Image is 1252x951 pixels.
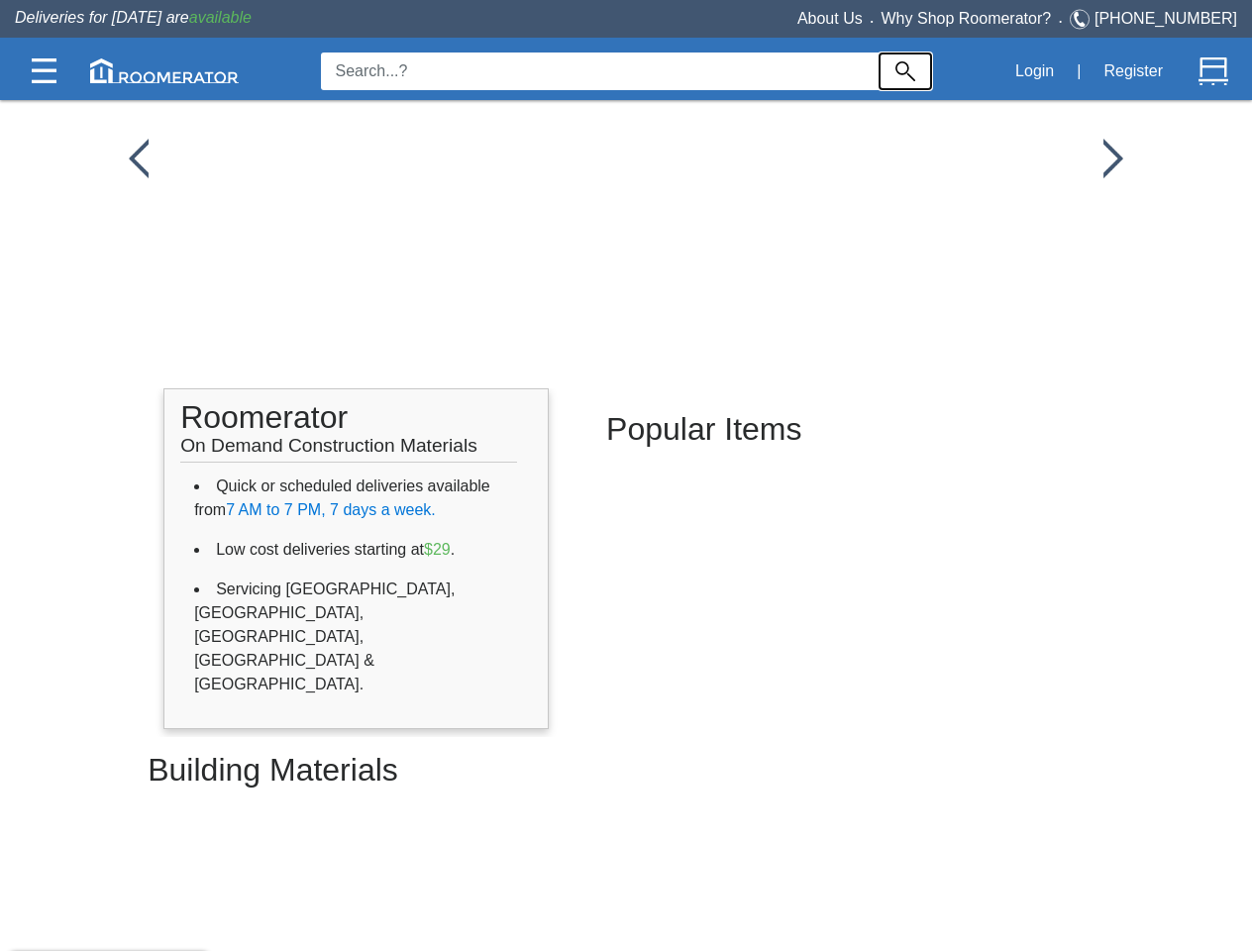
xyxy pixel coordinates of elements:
[797,10,863,27] a: About Us
[1095,10,1237,27] a: [PHONE_NUMBER]
[148,737,1104,803] h2: Building Materials
[1051,17,1070,26] span: •
[895,61,915,81] img: Search_Icon.svg
[863,17,882,26] span: •
[32,58,56,83] img: Categories.svg
[321,53,879,90] input: Search...?
[194,467,518,530] li: Quick or scheduled deliveries available from
[15,9,252,26] span: Deliveries for [DATE] are
[180,389,517,463] h1: Roomerator
[882,10,1052,27] a: Why Shop Roomerator?
[226,501,436,518] span: 7 AM to 7 PM, 7 days a week.
[1199,56,1228,86] img: Cart.svg
[1103,139,1123,178] img: /app/images/Buttons/favicon.jpg
[1070,7,1095,32] img: Telephone.svg
[424,541,451,558] span: $29
[1093,51,1174,92] button: Register
[1065,50,1093,93] div: |
[129,139,149,178] img: /app/images/Buttons/favicon.jpg
[180,425,477,456] span: On Demand Construction Materials
[194,530,518,570] li: Low cost deliveries starting at .
[1004,51,1065,92] button: Login
[90,58,239,83] img: roomerator-logo.svg
[194,570,518,704] li: Servicing [GEOGRAPHIC_DATA], [GEOGRAPHIC_DATA], [GEOGRAPHIC_DATA], [GEOGRAPHIC_DATA] & [GEOGRAPHI...
[189,9,252,26] span: available
[606,396,1031,463] h2: Popular Items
